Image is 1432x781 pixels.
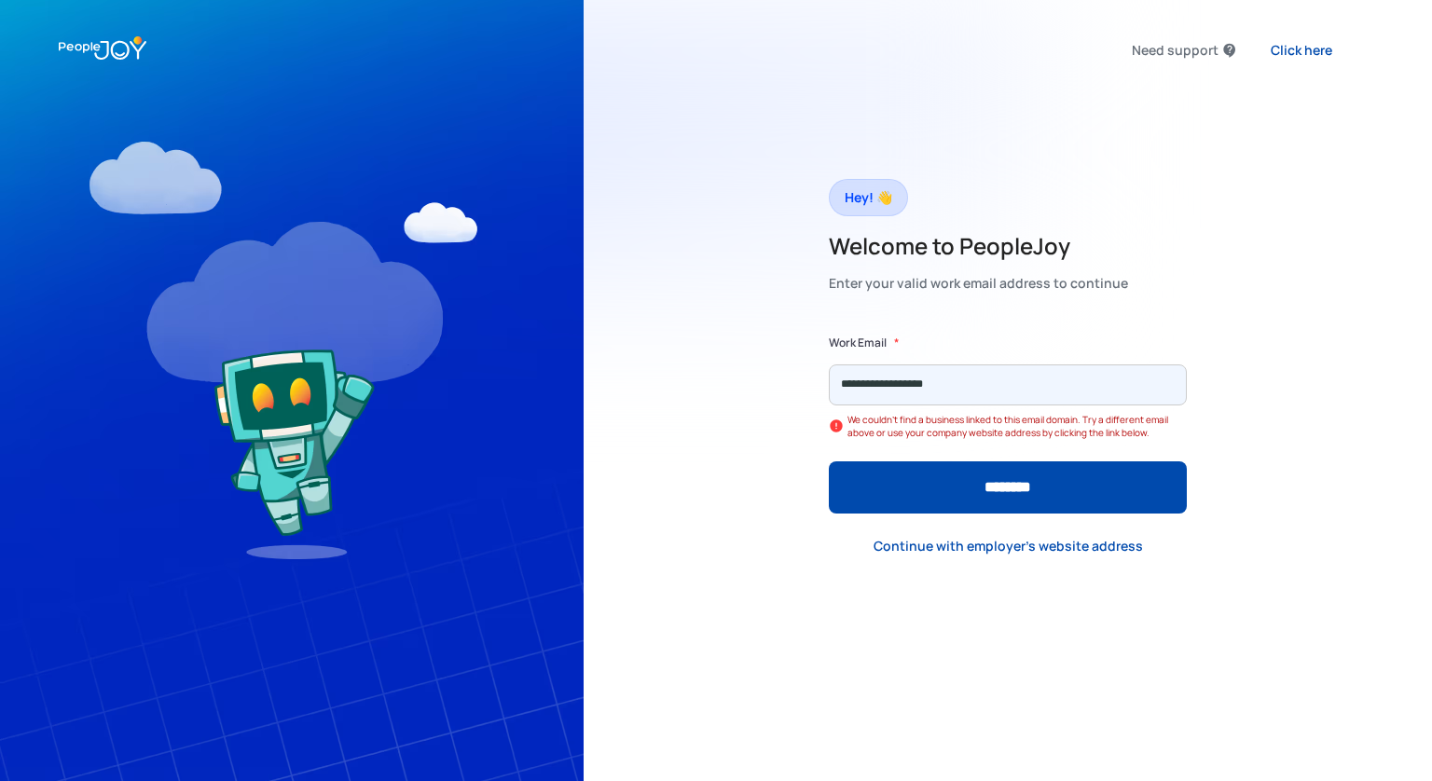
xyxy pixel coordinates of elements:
[829,334,1187,514] form: Form
[829,270,1128,296] div: Enter your valid work email address to continue
[845,185,892,211] div: Hey! 👋
[859,528,1158,566] a: Continue with employer's website address
[1132,37,1219,63] div: Need support
[829,231,1128,261] h2: Welcome to PeopleJoy
[847,413,1187,439] div: We couldn't find a business linked to this email domain. Try a different email above or use your ...
[1256,32,1347,70] a: Click here
[829,334,887,352] label: Work Email
[1271,41,1332,60] div: Click here
[874,537,1143,555] div: Continue with employer's website address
